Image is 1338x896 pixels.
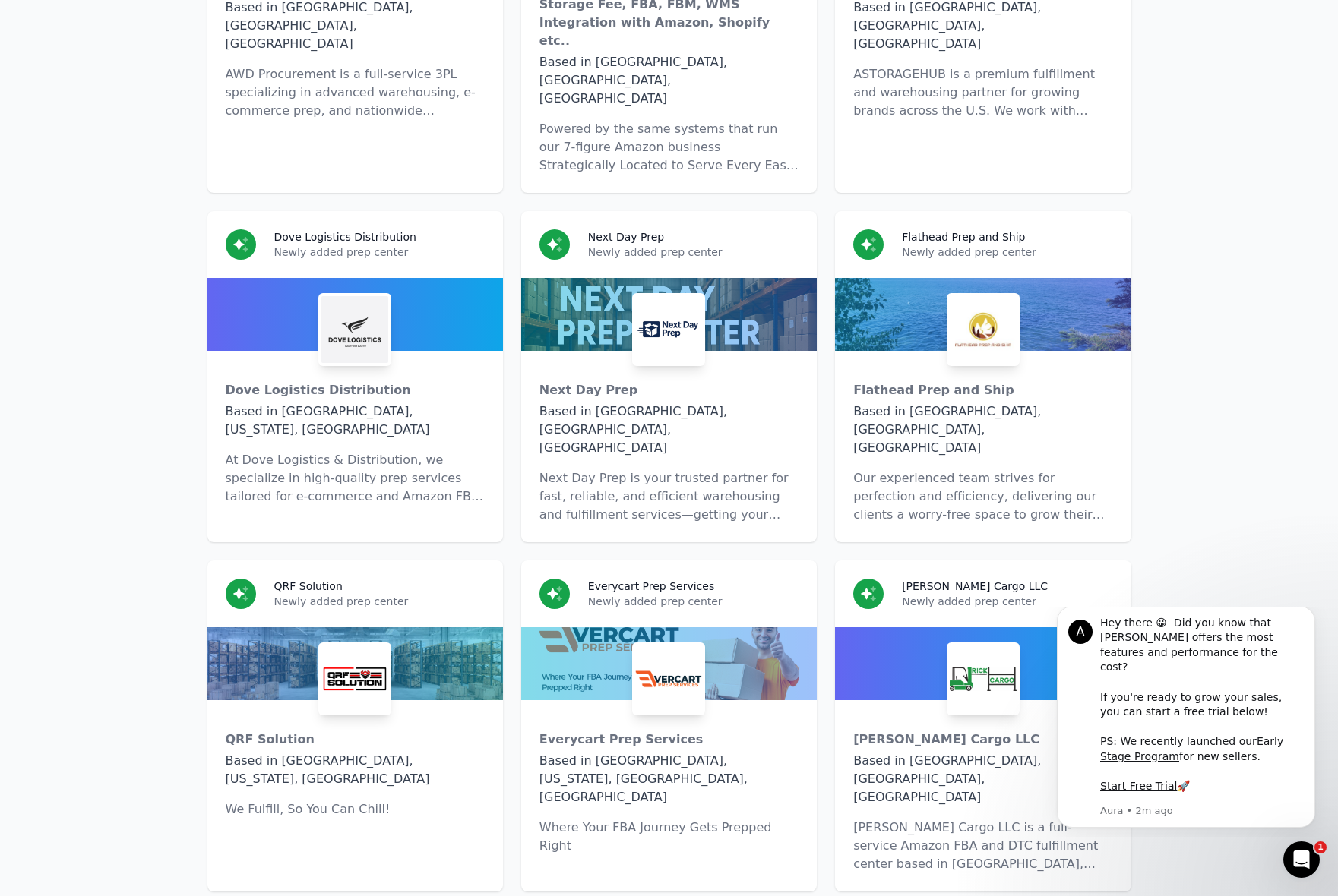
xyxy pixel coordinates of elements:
[950,645,1017,712] img: Rick Cargo LLC
[66,9,270,195] div: Message content
[835,211,1131,542] a: Flathead Prep and ShipNewly added prep centerFlathead Prep and ShipFlathead Prep and ShipBased in...
[588,579,714,594] h3: Everycart Prep Services
[207,211,503,542] a: Dove Logistics DistributionNewly added prep centerDove Logistics DistributionDove Logistics Distr...
[521,211,817,542] a: Next Day PrepNewly added prep centerNext Day PrepNext Day PrepBased in [GEOGRAPHIC_DATA], [GEOGRA...
[274,594,485,609] p: Newly added prep center
[66,173,143,185] a: Start Free Trial
[1283,841,1320,878] iframe: Intercom live chat
[226,752,485,788] div: Based in [GEOGRAPHIC_DATA], [US_STATE], [GEOGRAPHIC_DATA]
[143,173,156,185] b: 🚀
[853,65,1112,120] p: ASTORAGEHUB is a premium fulfillment and warehousing partner for growing brands across the U.S. W...
[274,229,416,245] h3: Dove Logistics Distribution
[66,197,270,211] p: Message from Aura, sent 2m ago
[207,560,503,891] a: QRF SolutionNewly added prep centerQRF SolutionQRF SolutionBased in [GEOGRAPHIC_DATA], [US_STATE]...
[226,730,485,749] div: QRF Solution
[902,245,1112,260] p: Newly added prep center
[226,451,485,506] p: At Dove Logistics & Distribution, we specialize in high-quality prep services tailored for e-comm...
[274,245,485,260] p: Newly added prep center
[274,579,343,594] h3: QRF Solution
[588,245,799,260] p: Newly added prep center
[539,730,799,749] div: Everycart Prep Services
[635,645,702,712] img: Everycart Prep Services
[853,730,1112,749] div: [PERSON_NAME] Cargo LLC
[321,296,388,363] img: Dove Logistics Distribution
[226,381,485,399] div: Dove Logistics Distribution
[902,594,1112,609] p: Newly added prep center
[902,229,1025,245] h3: Flathead Prep and Ship
[539,53,799,108] div: Based in [GEOGRAPHIC_DATA], [GEOGRAPHIC_DATA], [GEOGRAPHIC_DATA]
[588,594,799,609] p: Newly added prep center
[950,296,1017,363] img: Flathead Prep and Ship
[539,752,799,806] div: Based in [GEOGRAPHIC_DATA], [US_STATE], [GEOGRAPHIC_DATA], [GEOGRAPHIC_DATA]
[539,402,799,457] div: Based in [GEOGRAPHIC_DATA], [GEOGRAPHIC_DATA], [GEOGRAPHIC_DATA]
[1034,607,1338,837] iframe: Intercom notifications message
[635,296,702,363] img: Next Day Prep
[902,579,1048,594] h3: [PERSON_NAME] Cargo LLC
[853,469,1112,524] p: Our experienced team strives for perfection and efficiency, delivering our clients a worry-free s...
[853,402,1112,457] div: Based in [GEOGRAPHIC_DATA], [GEOGRAPHIC_DATA], [GEOGRAPHIC_DATA]
[588,229,664,245] h3: Next Day Prep
[1314,841,1327,853] span: 1
[226,800,485,819] p: We Fulfill, So You Can Chill!
[226,65,485,120] p: AWD Procurement is a full-service 3PL specializing in advanced warehousing, e-commerce prep, and ...
[539,819,799,855] p: Where Your FBA Journey Gets Prepped Right
[34,13,59,37] div: Profile image for Aura
[853,752,1112,806] div: Based in [GEOGRAPHIC_DATA], [GEOGRAPHIC_DATA], [GEOGRAPHIC_DATA]
[539,469,799,524] p: Next Day Prep is your trusted partner for fast, reliable, and efficient warehousing and fulfillme...
[321,645,388,712] img: QRF Solution
[226,402,485,439] div: Based in [GEOGRAPHIC_DATA], [US_STATE], [GEOGRAPHIC_DATA]
[539,120,799,175] p: Powered by the same systems that run our 7-figure Amazon business Strategically Located to Serve ...
[853,819,1112,873] p: [PERSON_NAME] Cargo LLC is a full-service Amazon FBA and DTC fulfillment center based in [GEOGRAP...
[853,381,1112,399] div: Flathead Prep and Ship
[521,560,817,891] a: Everycart Prep ServicesNewly added prep centerEverycart Prep ServicesEverycart Prep ServicesBased...
[66,9,270,188] div: Hey there 😀 Did you know that [PERSON_NAME] offers the most features and performance for the cost...
[835,560,1131,891] a: [PERSON_NAME] Cargo LLCNewly added prep centerRick Cargo LLC[PERSON_NAME] Cargo LLCBased in [GEOG...
[539,381,799,399] div: Next Day Prep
